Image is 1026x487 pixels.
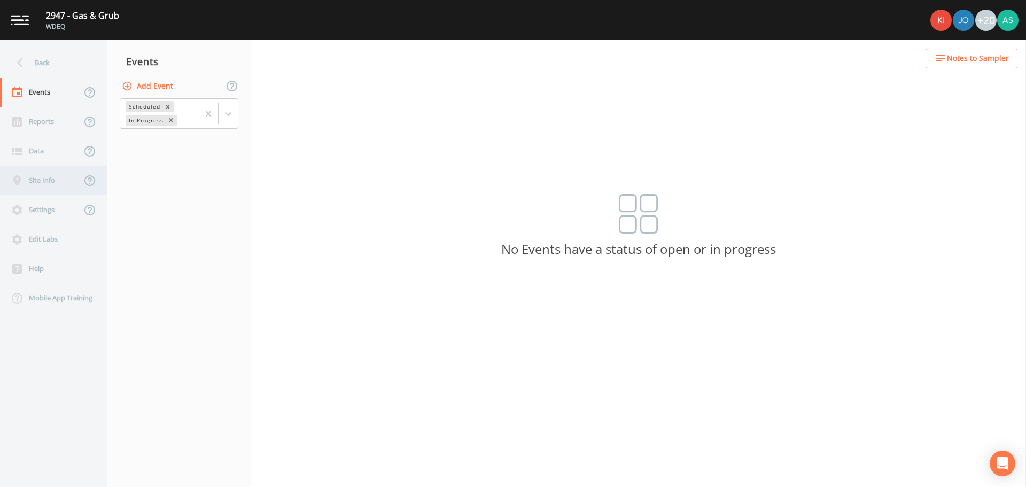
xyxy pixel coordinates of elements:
[165,115,177,126] div: Remove In Progress
[926,49,1017,68] button: Notes to Sampler
[107,48,251,75] div: Events
[162,101,174,112] div: Remove Scheduled
[11,15,29,25] img: logo
[251,244,1026,254] p: No Events have a status of open or in progress
[975,10,997,31] div: +20
[46,22,119,32] div: WDEQ
[126,101,162,112] div: Scheduled
[46,9,119,22] div: 2947 - Gas & Grub
[126,115,165,126] div: In Progress
[952,10,975,31] div: Josh Watzak
[120,76,177,96] button: Add Event
[930,10,952,31] img: 90c1b0c37970a682c16f0c9ace18ad6c
[930,10,952,31] div: Kira Cunniff
[947,52,1009,65] span: Notes to Sampler
[619,194,658,234] img: svg%3e
[990,451,1015,476] div: Open Intercom Messenger
[997,10,1019,31] img: 360e392d957c10372a2befa2d3a287f3
[953,10,974,31] img: d2de15c11da5451b307a030ac90baa3e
